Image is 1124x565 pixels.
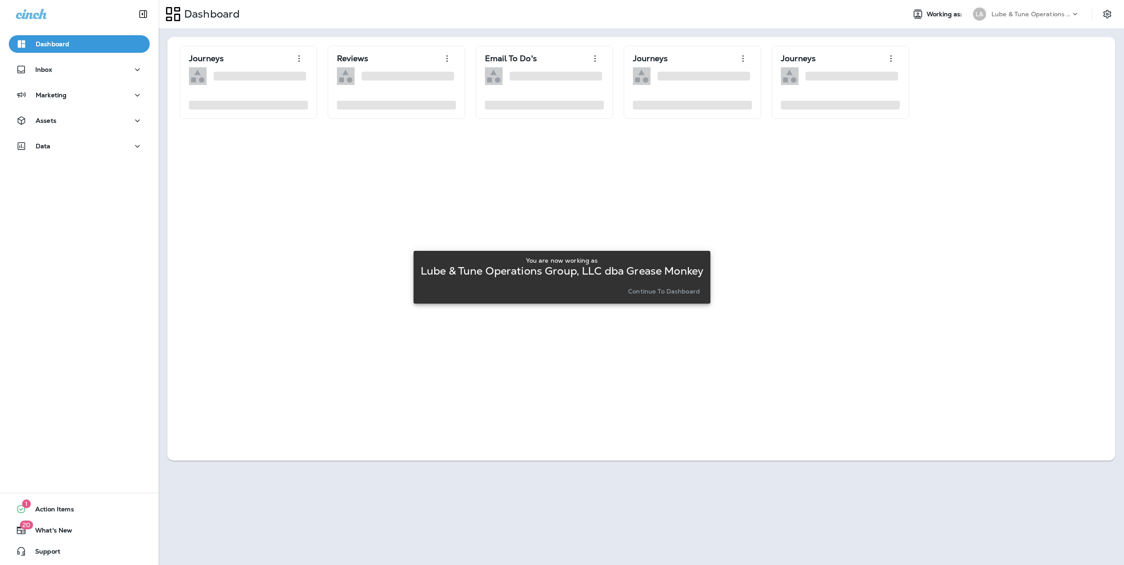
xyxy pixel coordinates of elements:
[991,11,1071,18] p: Lube & Tune Operations Group, LLC dba Grease Monkey
[9,35,150,53] button: Dashboard
[36,143,51,150] p: Data
[181,7,240,21] p: Dashboard
[189,54,224,63] p: Journeys
[36,117,56,124] p: Assets
[26,506,74,516] span: Action Items
[625,285,703,297] button: Continue to Dashboard
[421,268,703,275] p: Lube & Tune Operations Group, LLC dba Grease Monkey
[9,137,150,155] button: Data
[781,54,816,63] p: Journeys
[973,7,986,21] div: L&
[337,54,368,63] p: Reviews
[36,40,69,48] p: Dashboard
[628,288,700,295] p: Continue to Dashboard
[9,61,150,78] button: Inbox
[20,521,33,529] span: 20
[26,527,72,537] span: What's New
[1099,6,1115,22] button: Settings
[131,5,155,23] button: Collapse Sidebar
[9,500,150,518] button: 1Action Items
[9,543,150,560] button: Support
[9,86,150,104] button: Marketing
[927,11,964,18] span: Working as:
[26,548,60,558] span: Support
[35,66,52,73] p: Inbox
[526,257,598,264] p: You are now working as
[9,521,150,539] button: 20What's New
[22,499,31,508] span: 1
[9,112,150,129] button: Assets
[36,92,67,99] p: Marketing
